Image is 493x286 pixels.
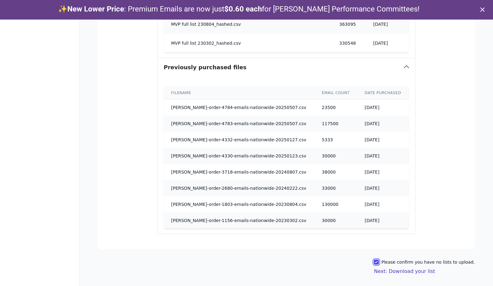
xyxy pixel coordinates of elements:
td: [DATE] [357,164,409,180]
td: MVP full list 230804_hashed.csv [164,15,332,34]
td: 23500 [314,99,357,116]
th: Email count [314,87,357,99]
th: Filename [164,87,315,99]
td: MVP full list 230302_hashed.csv [164,34,332,52]
td: 33000 [314,180,357,196]
td: [PERSON_NAME]-order-4332-emails-nationwide-20250127.csv [164,132,315,148]
td: [PERSON_NAME]-order-1803-emails-nationwide-20230804.csv [164,196,315,212]
td: [DATE] [357,132,409,148]
td: 117500 [314,116,357,132]
button: Previously purchased files [158,58,415,77]
h3: Previously purchased files [164,63,247,72]
td: 330548 [332,34,366,52]
td: [PERSON_NAME]-order-4330-emails-nationwide-20250123.csv [164,148,315,164]
td: [DATE] [357,180,409,196]
button: Next: Download your list [374,268,435,275]
td: [DATE] [357,116,409,132]
td: 38000 [314,164,357,180]
td: [PERSON_NAME]-order-4783-emails-nationwide-20250507.csv [164,116,315,132]
td: [DATE] [366,34,403,52]
td: [PERSON_NAME]-order-3718-emails-nationwide-20240807.csv [164,164,315,180]
td: 5333 [314,132,357,148]
th: Date purchased [357,87,409,99]
td: [PERSON_NAME]-order-1156-emails-nationwide-20230302.csv [164,212,315,229]
td: [DATE] [357,99,409,116]
td: [DATE] [357,148,409,164]
td: 30000 [314,212,357,229]
label: Please confirm you have no lists to upload. [381,259,475,265]
td: 363095 [332,15,366,34]
td: [PERSON_NAME]-order-4784-emails-nationwide-20250507.csv [164,99,315,116]
td: [PERSON_NAME]-order-2680-emails-nationwide-20240222.csv [164,180,315,196]
td: 130000 [314,196,357,212]
td: [DATE] [357,212,409,229]
td: [DATE] [366,15,403,34]
td: [DATE] [357,196,409,212]
td: 30000 [314,148,357,164]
